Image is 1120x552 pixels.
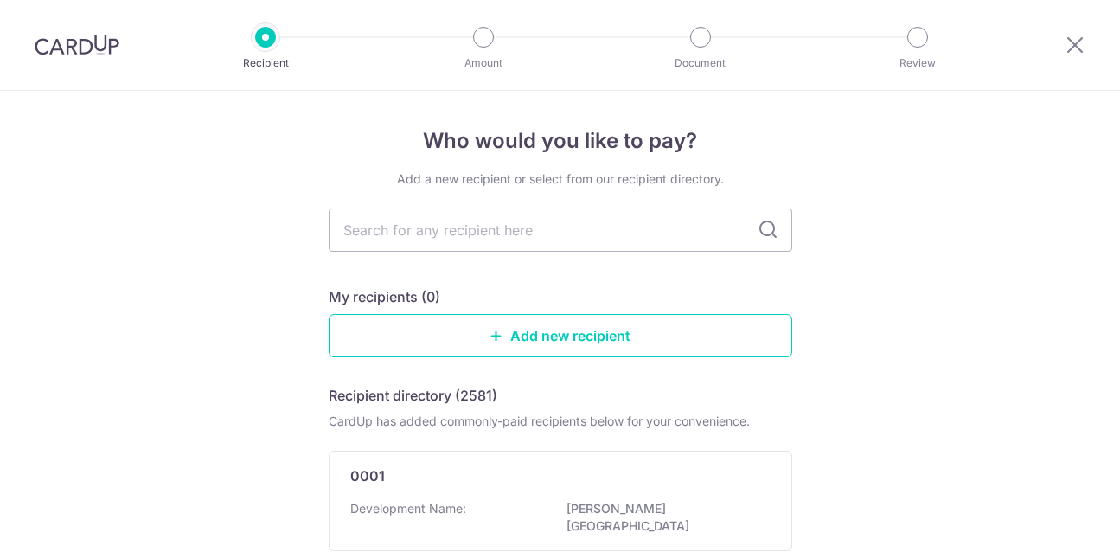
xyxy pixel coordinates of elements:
[329,385,497,406] h5: Recipient directory (2581)
[854,55,982,72] p: Review
[329,125,792,157] h4: Who would you like to pay?
[329,170,792,188] div: Add a new recipient or select from our recipient directory.
[1009,500,1103,543] iframe: Opens a widget where you can find more information
[329,286,440,307] h5: My recipients (0)
[350,465,385,486] p: 0001
[329,314,792,357] a: Add new recipient
[329,413,792,430] div: CardUp has added commonly-paid recipients below for your convenience.
[350,500,466,517] p: Development Name:
[566,500,760,535] p: [PERSON_NAME][GEOGRAPHIC_DATA]
[202,55,330,72] p: Recipient
[637,55,765,72] p: Document
[329,209,792,252] input: Search for any recipient here
[35,35,119,55] img: CardUp
[419,55,547,72] p: Amount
